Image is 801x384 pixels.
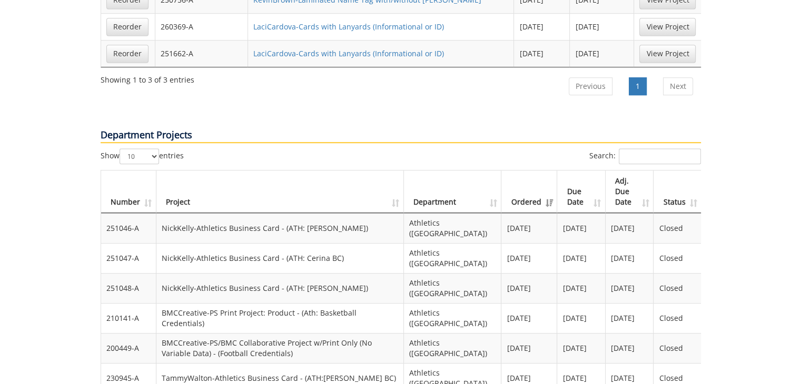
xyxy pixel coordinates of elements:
[101,273,156,303] td: 251048-A
[106,45,149,63] a: Reorder
[253,22,444,32] a: LaciCardova-Cards with Lanyards (Informational or ID)
[663,77,693,95] a: Next
[156,170,404,213] th: Project: activate to sort column ascending
[557,303,606,333] td: [DATE]
[629,77,647,95] a: 1
[253,48,444,58] a: LaciCardova-Cards with Lanyards (Informational or ID)
[501,333,557,363] td: [DATE]
[404,243,501,273] td: Athletics ([GEOGRAPHIC_DATA])
[606,170,654,213] th: Adj. Due Date: activate to sort column ascending
[606,303,654,333] td: [DATE]
[501,213,557,243] td: [DATE]
[101,170,156,213] th: Number: activate to sort column ascending
[156,333,404,363] td: BMCCreative-PS/BMC Collaborative Project w/Print Only (No Variable Data) - (Football Credentials)
[120,148,159,164] select: Showentries
[106,18,149,36] a: Reorder
[101,128,701,143] p: Department Projects
[101,70,194,85] div: Showing 1 to 3 of 3 entries
[639,45,696,63] a: View Project
[101,148,184,164] label: Show entries
[101,243,156,273] td: 251047-A
[606,213,654,243] td: [DATE]
[654,170,701,213] th: Status: activate to sort column ascending
[606,243,654,273] td: [DATE]
[514,40,570,67] td: [DATE]
[606,273,654,303] td: [DATE]
[156,243,404,273] td: NickKelly-Athletics Business Card - (ATH: Cerina BC)
[570,40,634,67] td: [DATE]
[654,273,701,303] td: Closed
[101,213,156,243] td: 251046-A
[404,213,501,243] td: Athletics ([GEOGRAPHIC_DATA])
[156,273,404,303] td: NickKelly-Athletics Business Card - (ATH: [PERSON_NAME])
[501,273,557,303] td: [DATE]
[404,170,501,213] th: Department: activate to sort column ascending
[514,13,570,40] td: [DATE]
[639,18,696,36] a: View Project
[619,148,701,164] input: Search:
[557,170,606,213] th: Due Date: activate to sort column ascending
[404,303,501,333] td: Athletics ([GEOGRAPHIC_DATA])
[156,303,404,333] td: BMCCreative-PS Print Project: Product - (Ath: Basketball Credentials)
[404,333,501,363] td: Athletics ([GEOGRAPHIC_DATA])
[557,333,606,363] td: [DATE]
[501,303,557,333] td: [DATE]
[101,333,156,363] td: 200449-A
[155,40,248,67] td: 251662-A
[155,13,248,40] td: 260369-A
[569,77,612,95] a: Previous
[156,213,404,243] td: NickKelly-Athletics Business Card - (ATH: [PERSON_NAME])
[501,170,557,213] th: Ordered: activate to sort column ascending
[606,333,654,363] td: [DATE]
[570,13,634,40] td: [DATE]
[654,213,701,243] td: Closed
[557,243,606,273] td: [DATE]
[404,273,501,303] td: Athletics ([GEOGRAPHIC_DATA])
[589,148,701,164] label: Search:
[557,273,606,303] td: [DATE]
[501,243,557,273] td: [DATE]
[654,333,701,363] td: Closed
[654,243,701,273] td: Closed
[654,303,701,333] td: Closed
[101,303,156,333] td: 210141-A
[557,213,606,243] td: [DATE]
